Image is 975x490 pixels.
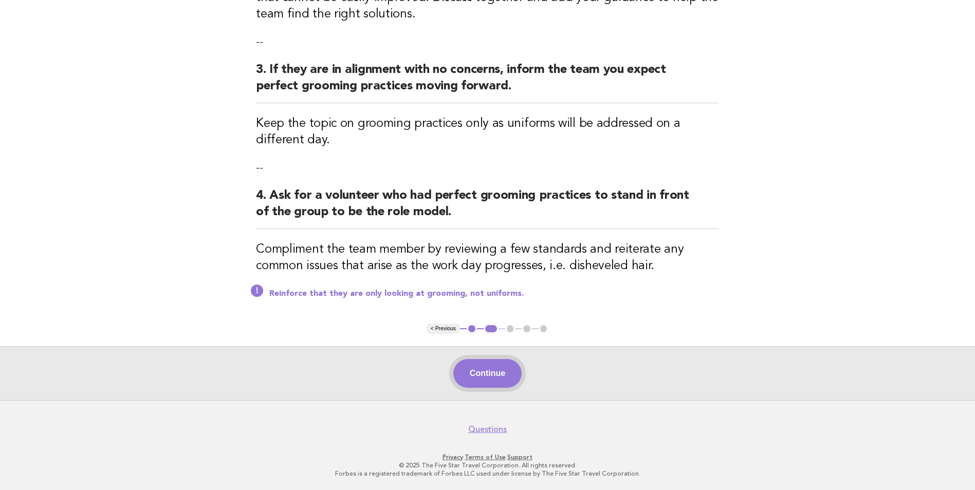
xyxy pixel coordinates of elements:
[484,324,499,334] button: 2
[507,454,532,461] a: Support
[256,62,719,103] h2: 3. If they are in alignment with no concerns, inform the team you expect perfect grooming practic...
[256,116,719,148] h3: Keep the topic on grooming practices only as uniforms will be addressed on a different day.
[427,324,460,334] button: < Previous
[256,35,719,49] p: --
[173,469,802,478] p: Forbes is a registered trademark of Forbes LLC used under license by The Five Star Travel Corpora...
[256,241,719,274] h3: Compliment the team member by reviewing a few standards and reiterate any common issues that aris...
[443,454,463,461] a: Privacy
[467,324,477,334] button: 1
[468,424,507,435] a: Questions
[256,161,719,175] p: --
[256,187,719,229] h2: 4. Ask for a volunteer who had perfect grooming practices to stand in front of the group to be th...
[465,454,506,461] a: Terms of Use
[173,453,802,461] p: · ·
[453,359,522,388] button: Continue
[173,461,802,469] p: © 2025 The Five Star Travel Corporation. All rights reserved.
[269,289,719,299] p: Reinforce that they are only looking at grooming, not uniforms.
